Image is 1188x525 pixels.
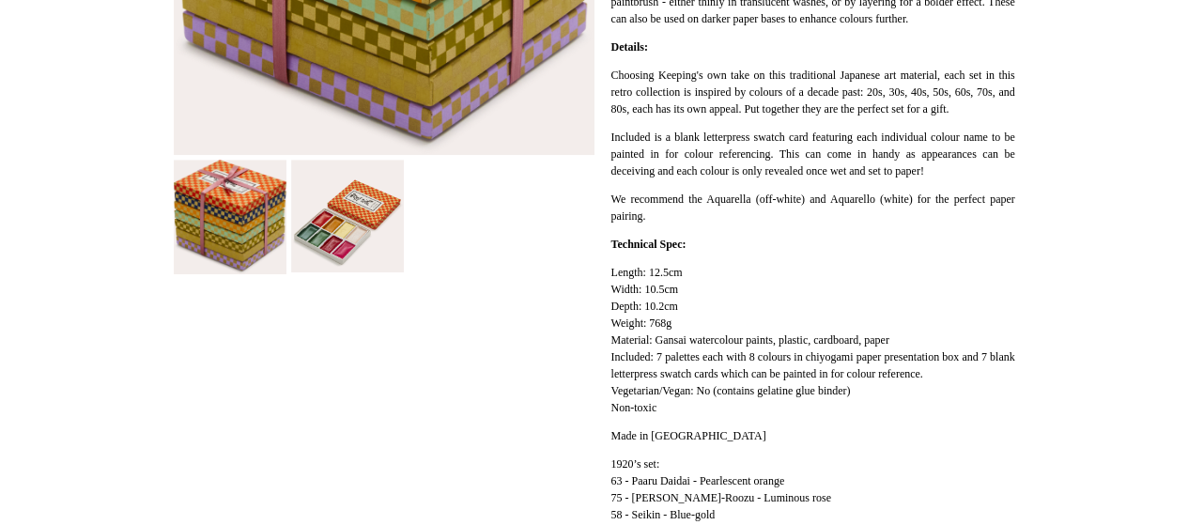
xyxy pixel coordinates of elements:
p: Made in [GEOGRAPHIC_DATA] [610,427,1014,444]
img: Choosing Keeping Retro Watercolour Set, Decades Collection [174,160,286,275]
p: Included is a blank letterpress swatch card featuring each individual colour name to be painted i... [610,129,1014,179]
strong: Technical Spec: [610,238,686,251]
strong: Details: [610,40,647,54]
p: Choosing Keeping's own take on this traditional Japanese art material, each set in this retro col... [610,67,1014,117]
p: Length: 12.5cm Width: 10.5cm Depth: 10.2cm Weight: 768g Material: Gansai watercolour paints, plas... [610,264,1014,416]
img: Choosing Keeping Retro Watercolour Set, Decades Collection [291,160,404,272]
p: We recommend the Aquarella (off-white) and Aquarello (white) for the perfect paper pairing. [610,191,1014,224]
